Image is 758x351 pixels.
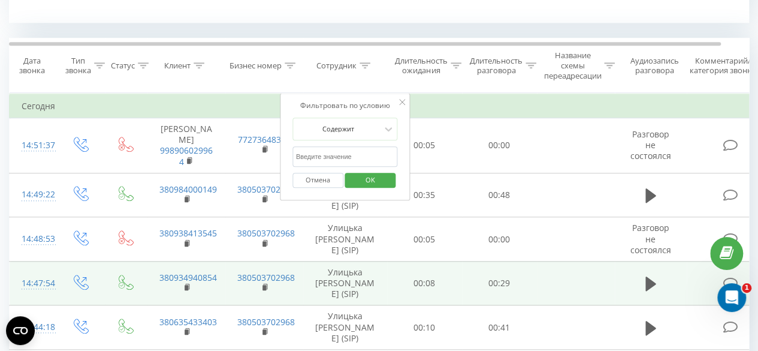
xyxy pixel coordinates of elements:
td: 00:05 [387,118,462,173]
div: 14:48:53 [22,227,46,251]
td: 00:00 [462,217,537,262]
div: Фильтровать по условию [292,100,398,112]
td: 00:05 [387,217,462,262]
a: 380984000149 [159,184,217,195]
div: Клиент [164,61,191,71]
button: Open CMP widget [6,316,35,345]
div: Статус [111,61,135,71]
div: Название схемы переадресации [543,50,601,81]
td: 00:10 [387,305,462,350]
div: 14:49:22 [22,183,46,206]
td: Улицька [PERSON_NAME] (SIP) [303,217,387,262]
a: 998906029964 [160,145,213,167]
span: Разговор не состоялся [630,128,671,161]
button: OK [345,173,396,188]
div: Аудиозапись разговора [625,56,683,76]
div: Комментарий/категория звонка [688,56,758,76]
td: 00:35 [387,173,462,217]
td: 00:00 [462,118,537,173]
td: 00:48 [462,173,537,217]
div: Длительность разговора [470,56,523,76]
a: 380503702968 [237,316,295,328]
a: 77273648352 [238,134,291,145]
a: 380635433403 [159,316,217,328]
input: Введите значение [292,146,398,167]
td: 00:08 [387,261,462,305]
a: 380934940854 [159,272,217,283]
button: Отмена [292,173,343,188]
div: Бизнес номер [229,61,282,71]
div: Сотрудник [316,61,357,71]
span: OK [354,170,387,189]
span: 1 [742,283,751,293]
div: 14:47:54 [22,272,46,295]
td: 00:29 [462,261,537,305]
a: 380503702968 [237,272,295,283]
div: Дата звонка [10,56,54,76]
td: Улицька [PERSON_NAME] (SIP) [303,305,387,350]
td: [PERSON_NAME] [147,118,225,173]
td: 00:41 [462,305,537,350]
span: Разговор не состоялся [630,222,671,255]
td: Улицька [PERSON_NAME] (SIP) [303,261,387,305]
div: 14:51:37 [22,134,46,157]
div: 14:44:18 [22,316,46,339]
a: 380503702968 [237,184,295,195]
a: 380938413545 [159,227,217,239]
div: Длительность ожидания [395,56,448,76]
iframe: Intercom live chat [717,283,746,312]
a: 380503702968 [237,227,295,239]
div: Тип звонка [65,56,91,76]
